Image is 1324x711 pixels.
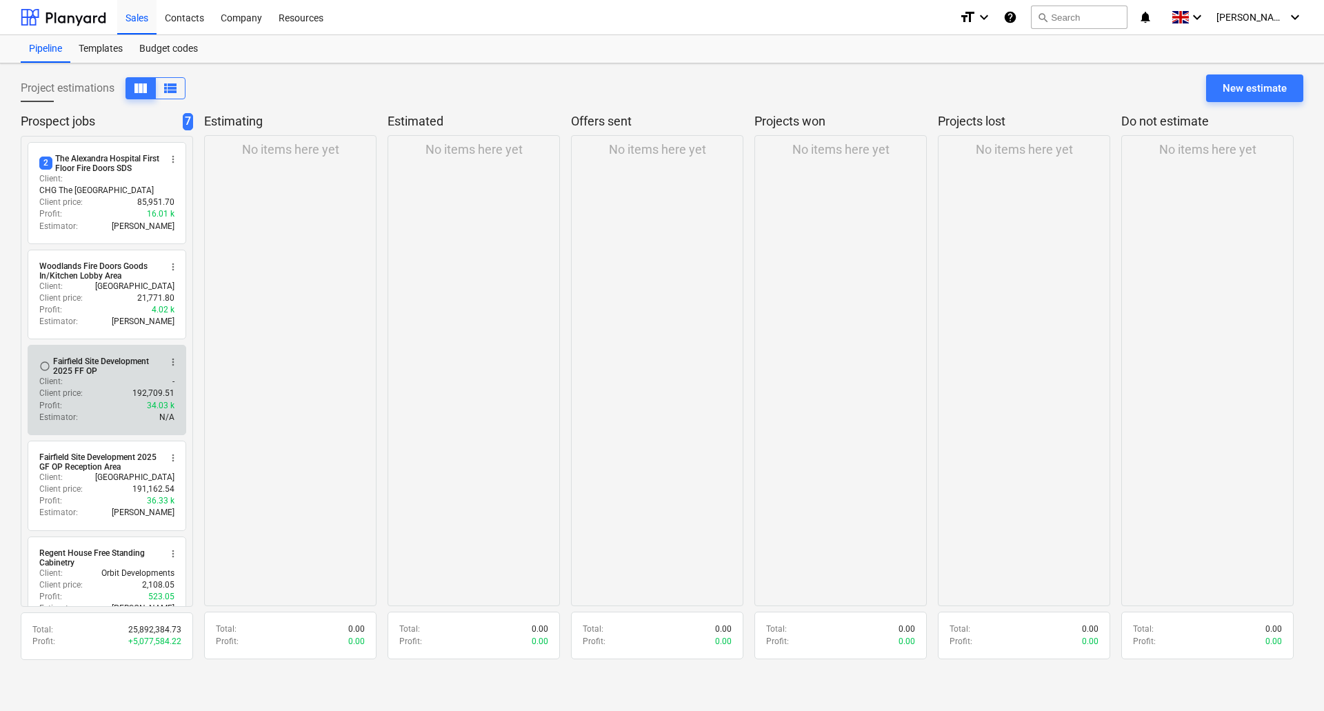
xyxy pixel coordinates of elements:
p: Profit : [32,636,55,648]
p: Client : [39,568,63,579]
p: Client : [39,173,63,185]
p: Total : [583,623,603,635]
p: Client price : [39,197,83,208]
p: No items here yet [792,141,890,158]
span: more_vert [168,548,179,559]
span: more_vert [168,154,179,165]
p: Total : [950,623,970,635]
p: [PERSON_NAME] [112,221,174,232]
i: keyboard_arrow_down [1189,9,1205,26]
p: 0.00 [1082,636,1099,648]
p: 0.00 [1082,623,1099,635]
span: [PERSON_NAME] [1216,12,1285,23]
p: Estimator : [39,221,78,232]
a: Pipeline [21,35,70,63]
p: 523.05 [148,591,174,603]
span: View as columns [132,80,149,97]
p: No items here yet [425,141,523,158]
p: [GEOGRAPHIC_DATA] [95,472,174,483]
i: notifications [1139,9,1152,26]
p: Total : [766,623,787,635]
p: 0.00 [532,636,548,648]
p: 0.00 [899,623,915,635]
p: - [172,376,174,388]
p: No items here yet [976,141,1073,158]
i: format_size [959,9,976,26]
p: [GEOGRAPHIC_DATA] [95,281,174,292]
p: 0.00 [715,636,732,648]
p: Total : [216,623,237,635]
p: Client price : [39,579,83,591]
p: 0.00 [715,623,732,635]
i: keyboard_arrow_down [1287,9,1303,26]
p: Estimator : [39,507,78,519]
button: New estimate [1206,74,1303,102]
span: 2 [39,157,52,170]
a: Budget codes [131,35,206,63]
p: Estimating [204,113,371,130]
p: No items here yet [1159,141,1256,158]
span: more_vert [168,261,179,272]
div: Project estimations [21,77,185,99]
p: Profit : [39,304,62,316]
p: [PERSON_NAME] [112,507,174,519]
p: No items here yet [609,141,706,158]
p: N/A [159,412,174,423]
div: Woodlands Fire Doors Goods In/Kitchen Lobby Area [39,261,159,281]
p: 85,951.70 [137,197,174,208]
p: Total : [399,623,420,635]
div: Fairfield Site Development 2025 FF OP [53,357,159,376]
p: Profit : [1133,636,1156,648]
p: + 5,077,584.22 [128,636,181,648]
p: 36.33 k [147,495,174,507]
p: Total : [32,624,53,636]
p: Orbit Developments [101,568,174,579]
p: Client : [39,376,63,388]
p: No items here yet [242,141,339,158]
div: New estimate [1223,79,1287,97]
a: Templates [70,35,131,63]
p: Profit : [39,208,62,220]
p: Total : [1133,623,1154,635]
p: Profit : [216,636,239,648]
span: more_vert [168,357,179,368]
p: Client price : [39,388,83,399]
p: Profit : [39,495,62,507]
p: [PERSON_NAME] [112,316,174,328]
p: 21,771.80 [137,292,174,304]
p: 34.03 k [147,400,174,412]
p: 0.00 [1265,623,1282,635]
p: Profit : [39,400,62,412]
p: Client : [39,281,63,292]
p: Projects won [754,113,921,130]
p: Profit : [399,636,422,648]
span: View as columns [162,80,179,97]
p: CHG The [GEOGRAPHIC_DATA] [39,185,154,197]
p: Estimated [388,113,554,130]
p: Profit : [950,636,972,648]
div: The Alexandra Hospital First Floor Fire Doors SDS [39,154,159,173]
span: search [1037,12,1048,23]
p: Client : [39,472,63,483]
p: Projects lost [938,113,1105,130]
p: Client price : [39,292,83,304]
p: 0.00 [532,623,548,635]
p: 0.00 [348,636,365,648]
p: Offers sent [571,113,738,130]
span: Mark as complete [39,361,50,372]
p: Estimator : [39,316,78,328]
p: 192,709.51 [132,388,174,399]
div: Regent House Free Standing Cabinetry [39,548,159,568]
p: [PERSON_NAME] [112,603,174,614]
i: keyboard_arrow_down [976,9,992,26]
span: 7 [183,113,193,130]
p: Prospect jobs [21,113,177,130]
i: Knowledge base [1003,9,1017,26]
p: 0.00 [899,636,915,648]
p: Do not estimate [1121,113,1288,130]
p: Client price : [39,483,83,495]
p: Profit : [39,591,62,603]
p: 191,162.54 [132,483,174,495]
